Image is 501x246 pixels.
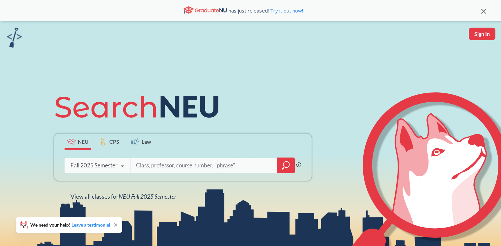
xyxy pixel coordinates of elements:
img: sandbox logo [7,28,22,48]
span: has just released! [229,7,303,14]
span: CPS [109,138,119,145]
a: sandbox logo [7,28,22,50]
button: Sign In [469,28,495,40]
div: Fall 2025 Semester [70,162,118,169]
a: Try it out now! [269,7,303,14]
span: Law [142,138,151,145]
span: NEU [78,138,89,145]
span: View all classes for [70,193,176,200]
input: Class, professor, course number, "phrase" [135,159,272,172]
a: Leave a testimonial [71,222,110,228]
span: NEU Fall 2025 Semester [119,193,176,200]
span: We need your help! [30,223,110,227]
div: magnifying glass [277,158,295,173]
svg: magnifying glass [282,161,290,170]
